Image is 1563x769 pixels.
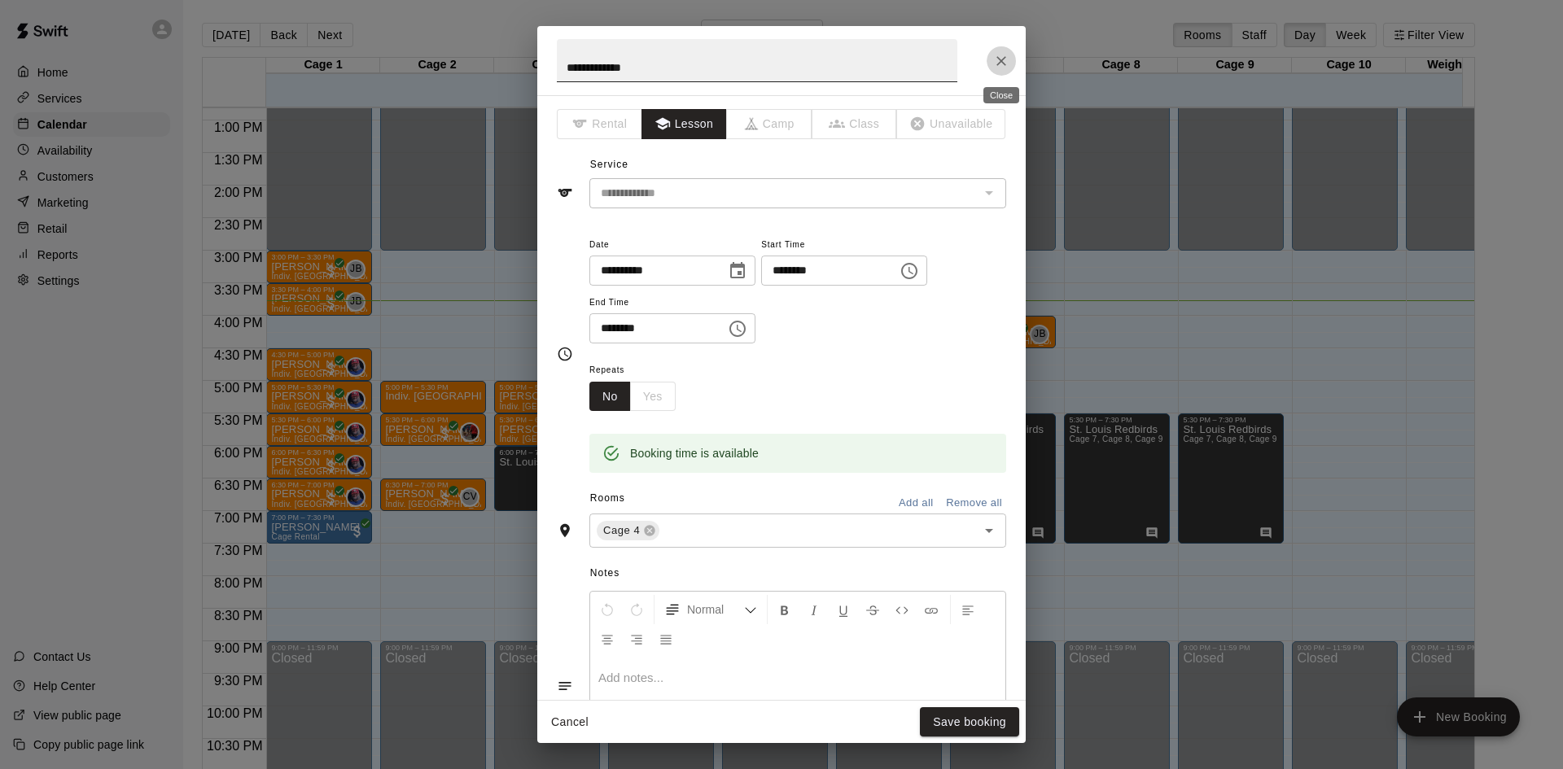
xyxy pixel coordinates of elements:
button: Center Align [593,624,621,653]
div: Close [983,87,1019,103]
button: Right Align [623,624,650,653]
button: Left Align [954,595,982,624]
button: Choose date, selected date is Aug 21, 2025 [721,255,754,287]
div: The service of an existing booking cannot be changed [589,178,1006,208]
span: Repeats [589,360,689,382]
span: Normal [687,601,744,618]
div: outlined button group [589,382,676,412]
button: Add all [890,491,942,516]
button: Save booking [920,707,1019,737]
button: Cancel [544,707,596,737]
div: Booking time is available [630,439,759,468]
button: Remove all [942,491,1006,516]
span: End Time [589,292,755,314]
span: Start Time [761,234,927,256]
button: Format Bold [771,595,799,624]
span: The type of an existing booking cannot be changed [727,109,812,139]
svg: Rooms [557,522,573,539]
span: The type of an existing booking cannot be changed [812,109,898,139]
button: Lesson [641,109,727,139]
span: Cage 4 [597,522,646,539]
span: The type of an existing booking cannot be changed [897,109,1006,139]
span: Service [590,159,628,170]
svg: Timing [557,346,573,362]
button: Open [978,519,1000,542]
div: Cage 4 [597,521,659,540]
button: Format Italics [800,595,828,624]
svg: Service [557,185,573,201]
button: Close [987,46,1016,76]
button: Format Underline [830,595,857,624]
button: Insert Code [888,595,916,624]
button: Redo [623,595,650,624]
svg: Notes [557,678,573,694]
button: No [589,382,631,412]
button: Justify Align [652,624,680,653]
span: Rooms [590,492,625,504]
button: Format Strikethrough [859,595,887,624]
span: The type of an existing booking cannot be changed [557,109,642,139]
button: Choose time, selected time is 5:00 PM [721,312,754,345]
span: Date [589,234,755,256]
button: Insert Link [917,595,945,624]
span: Notes [590,561,1006,587]
button: Formatting Options [658,595,764,624]
button: Undo [593,595,621,624]
button: Choose time, selected time is 4:30 PM [893,255,926,287]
